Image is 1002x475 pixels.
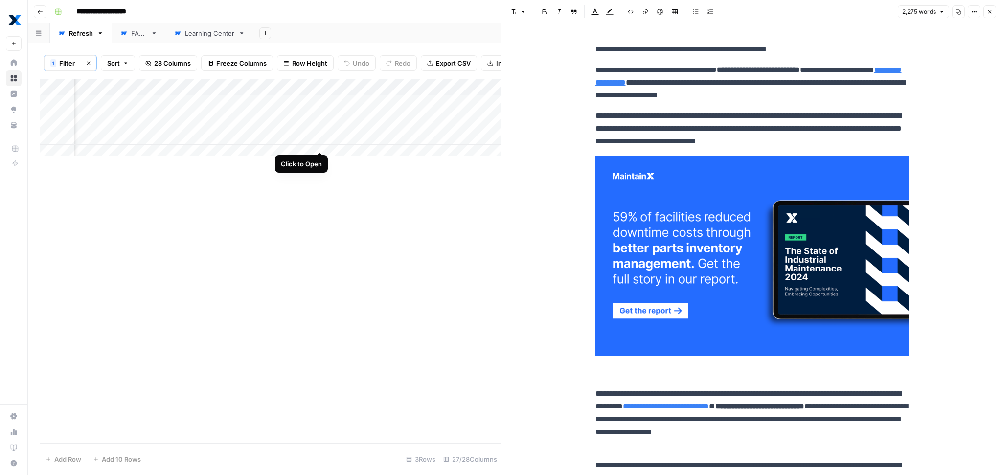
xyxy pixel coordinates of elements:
[40,452,87,467] button: Add Row
[421,55,477,71] button: Export CSV
[69,28,93,38] div: Refresh
[87,452,147,467] button: Add 10 Rows
[6,102,22,117] a: Opportunities
[6,455,22,471] button: Help + Support
[281,159,322,169] div: Click to Open
[166,23,253,43] a: Learning Center
[201,55,273,71] button: Freeze Columns
[6,117,22,133] a: Your Data
[52,59,55,67] span: 1
[6,70,22,86] a: Browse
[112,23,166,43] a: FAQs
[185,28,234,38] div: Learning Center
[6,8,22,32] button: Workspace: MaintainX
[898,5,949,18] button: 2,275 words
[292,58,327,68] span: Row Height
[54,454,81,464] span: Add Row
[154,58,191,68] span: 28 Columns
[6,86,22,102] a: Insights
[481,55,538,71] button: Import CSV
[6,11,23,29] img: MaintainX Logo
[496,58,531,68] span: Import CSV
[6,408,22,424] a: Settings
[380,55,417,71] button: Redo
[439,452,501,467] div: 27/28 Columns
[102,454,141,464] span: Add 10 Rows
[277,55,334,71] button: Row Height
[107,58,120,68] span: Sort
[6,424,22,440] a: Usage
[131,28,147,38] div: FAQs
[50,23,112,43] a: Refresh
[59,58,75,68] span: Filter
[395,58,410,68] span: Redo
[139,55,197,71] button: 28 Columns
[101,55,135,71] button: Sort
[436,58,471,68] span: Export CSV
[353,58,369,68] span: Undo
[402,452,439,467] div: 3 Rows
[6,55,22,70] a: Home
[50,59,56,67] div: 1
[338,55,376,71] button: Undo
[902,7,936,16] span: 2,275 words
[216,58,267,68] span: Freeze Columns
[44,55,81,71] button: 1Filter
[6,440,22,455] a: Learning Hub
